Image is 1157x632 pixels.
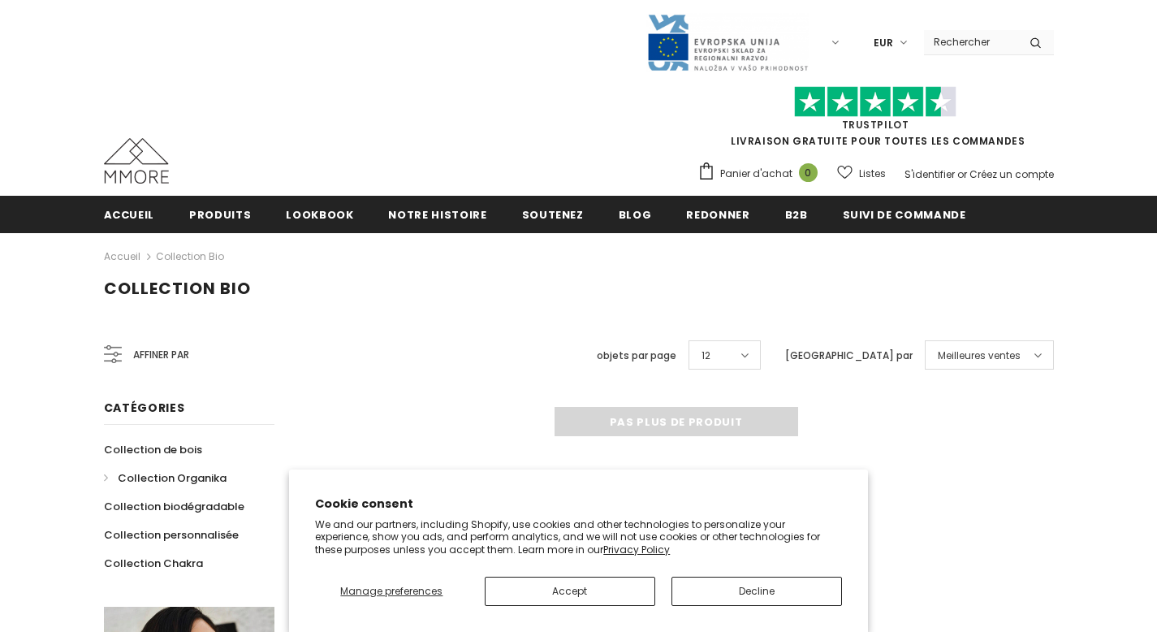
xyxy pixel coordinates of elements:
[104,207,155,223] span: Accueil
[133,346,189,364] span: Affiner par
[104,549,203,578] a: Collection Chakra
[874,35,893,51] span: EUR
[118,470,227,486] span: Collection Organika
[794,86,956,118] img: Faites confiance aux étoiles pilotes
[697,93,1054,148] span: LIVRAISON GRATUITE POUR TOUTES LES COMMANDES
[156,249,224,263] a: Collection Bio
[522,196,584,232] a: soutenez
[843,207,966,223] span: Suivi de commande
[686,196,749,232] a: Redonner
[104,247,140,266] a: Accueil
[388,207,486,223] span: Notre histoire
[485,577,655,606] button: Accept
[104,196,155,232] a: Accueil
[104,464,227,492] a: Collection Organika
[189,196,251,232] a: Produits
[842,118,909,132] a: TrustPilot
[104,492,244,521] a: Collection biodégradable
[286,207,353,223] span: Lookbook
[104,556,203,571] span: Collection Chakra
[597,348,676,364] label: objets par page
[720,166,792,182] span: Panier d'achat
[859,166,886,182] span: Listes
[104,277,251,300] span: Collection Bio
[104,442,202,457] span: Collection de bois
[340,584,443,598] span: Manage preferences
[924,30,1017,54] input: Search Site
[619,196,652,232] a: Blog
[646,13,809,72] img: Javni Razpis
[522,207,584,223] span: soutenez
[904,167,955,181] a: S'identifier
[286,196,353,232] a: Lookbook
[388,196,486,232] a: Notre histoire
[785,348,913,364] label: [GEOGRAPHIC_DATA] par
[315,577,468,606] button: Manage preferences
[104,527,239,543] span: Collection personnalisée
[189,207,251,223] span: Produits
[104,435,202,464] a: Collection de bois
[957,167,967,181] span: or
[697,162,826,186] a: Panier d'achat 0
[315,496,842,513] h2: Cookie consent
[799,163,818,182] span: 0
[104,138,169,184] img: Cas MMORE
[671,577,842,606] button: Decline
[702,348,710,364] span: 12
[646,35,809,49] a: Javni Razpis
[104,400,185,416] span: Catégories
[104,521,239,549] a: Collection personnalisée
[603,543,670,556] a: Privacy Policy
[843,196,966,232] a: Suivi de commande
[104,499,244,514] span: Collection biodégradable
[938,348,1021,364] span: Meilleures ventes
[619,207,652,223] span: Blog
[785,196,808,232] a: B2B
[969,167,1054,181] a: Créez un compte
[686,207,749,223] span: Redonner
[785,207,808,223] span: B2B
[315,518,842,556] p: We and our partners, including Shopify, use cookies and other technologies to personalize your ex...
[837,159,886,188] a: Listes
